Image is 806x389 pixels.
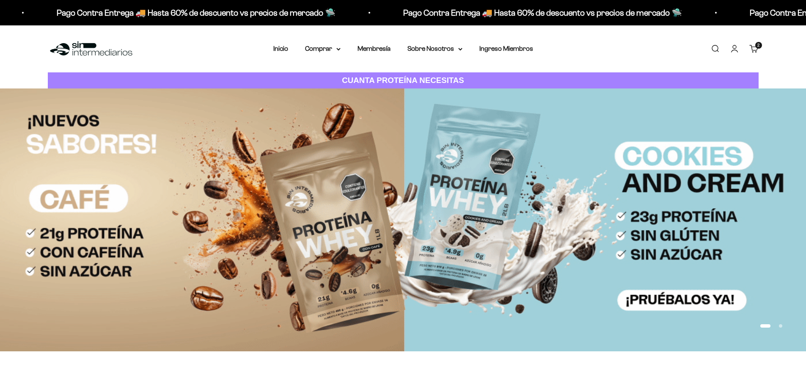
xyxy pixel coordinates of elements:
[402,6,681,19] p: Pago Contra Entrega 🚚 Hasta 60% de descuento vs precios de mercado 🛸
[757,43,759,47] span: 2
[407,43,462,54] summary: Sobre Nosotros
[305,43,341,54] summary: Comprar
[342,76,464,85] strong: CUANTA PROTEÍNA NECESITAS
[56,6,335,19] p: Pago Contra Entrega 🚚 Hasta 60% de descuento vs precios de mercado 🛸
[48,72,759,89] a: CUANTA PROTEÍNA NECESITAS
[358,45,391,52] a: Membresía
[273,45,288,52] a: Inicio
[479,45,533,52] a: Ingreso Miembros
